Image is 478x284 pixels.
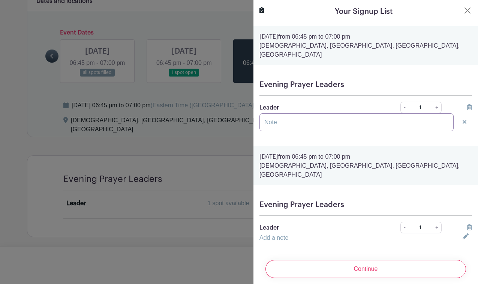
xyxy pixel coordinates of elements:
p: Leader [259,103,380,112]
a: - [400,102,409,113]
a: + [432,102,442,113]
input: Continue [265,260,466,278]
p: Leader [259,223,380,232]
strong: [DATE] [259,34,278,40]
h5: Evening Prayer Leaders [259,200,472,209]
p: from 06:45 pm to 07:00 pm [259,32,472,41]
p: [DEMOGRAPHIC_DATA], [GEOGRAPHIC_DATA], [GEOGRAPHIC_DATA], [GEOGRAPHIC_DATA] [259,161,472,179]
a: + [432,222,442,233]
a: - [400,222,409,233]
strong: [DATE] [259,154,278,160]
p: from 06:45 pm to 07:00 pm [259,152,472,161]
button: Close [463,6,472,15]
h5: Evening Prayer Leaders [259,80,472,89]
p: [DEMOGRAPHIC_DATA], [GEOGRAPHIC_DATA], [GEOGRAPHIC_DATA], [GEOGRAPHIC_DATA] [259,41,472,59]
h5: Your Signup List [335,6,393,17]
input: Note [259,113,454,131]
a: Add a note [259,234,288,241]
